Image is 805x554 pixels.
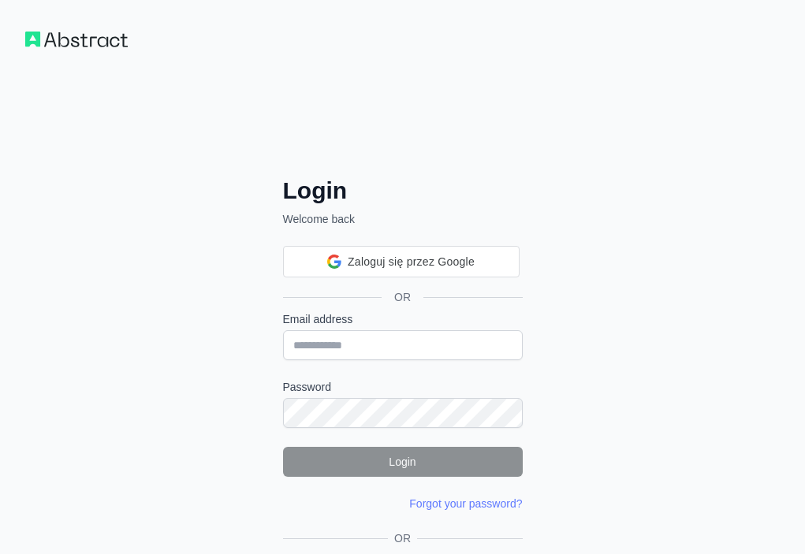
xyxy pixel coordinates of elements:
[283,379,523,395] label: Password
[382,289,423,305] span: OR
[388,530,417,546] span: OR
[283,177,523,205] h2: Login
[283,211,523,227] p: Welcome back
[283,246,520,277] div: Zaloguj się przez Google
[283,447,523,477] button: Login
[409,497,522,510] a: Forgot your password?
[283,311,523,327] label: Email address
[25,32,128,47] img: Workflow
[348,254,475,270] span: Zaloguj się przez Google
